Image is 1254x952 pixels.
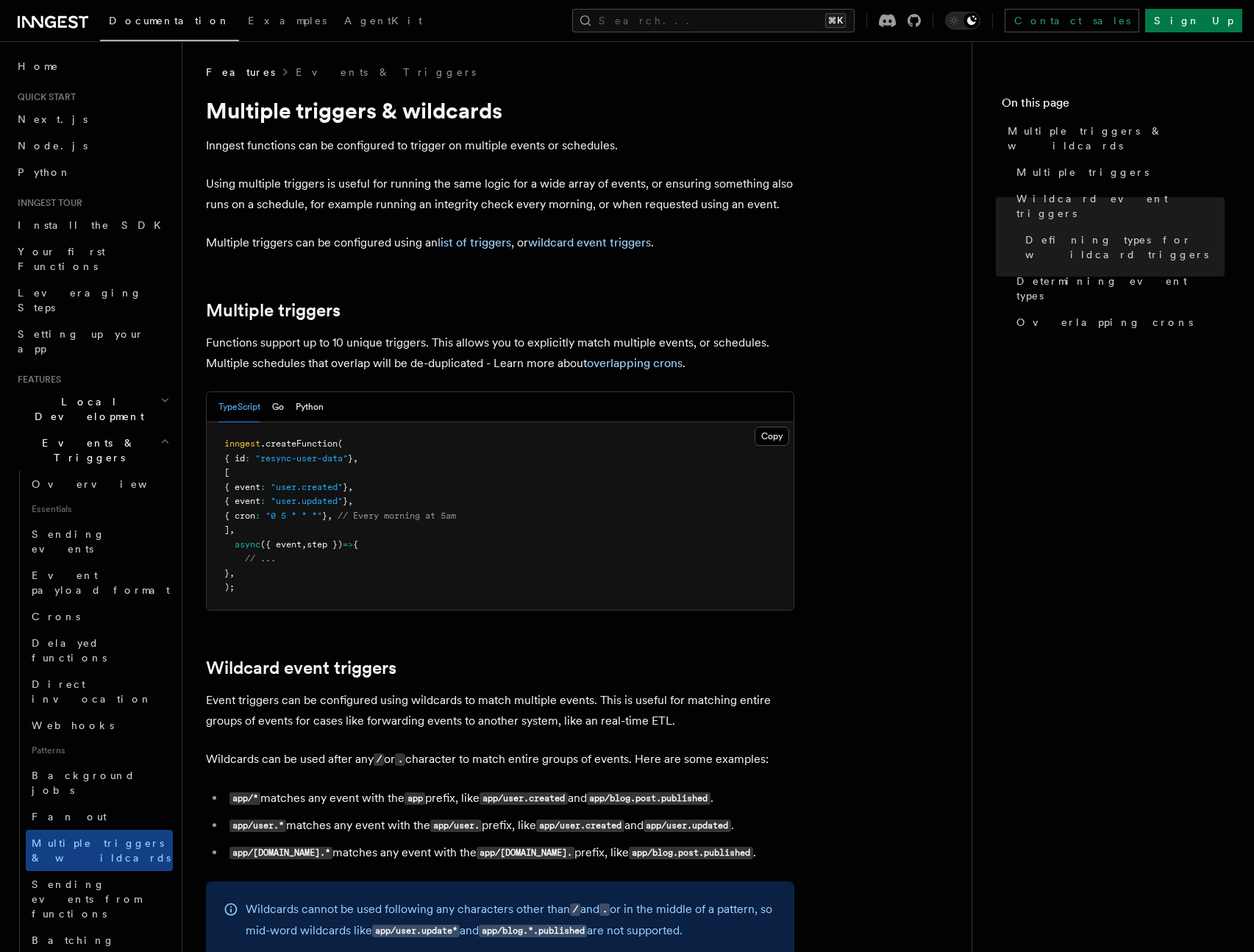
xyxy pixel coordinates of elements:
button: TypeScript [218,392,260,422]
span: Quick start [12,91,76,103]
a: Setting up your app [12,321,173,362]
span: ( [338,438,343,449]
p: Multiple triggers can be configured using an , or . [206,232,794,253]
a: Sending events [26,521,173,562]
span: Install the SDK [18,219,170,231]
a: Install the SDK [12,212,173,238]
span: Event payload format [32,569,170,596]
p: Inngest functions can be configured to trigger on multiple events or schedules. [206,135,794,156]
span: Features [206,65,275,79]
span: // ... [245,553,276,564]
span: : [245,453,250,463]
code: app/* [229,792,260,805]
span: Local Development [12,394,160,424]
a: Webhooks [26,712,173,739]
span: Multiple triggers & wildcards [1008,124,1225,153]
span: "user.updated" [271,496,343,506]
code: / [374,753,384,766]
span: Features [12,374,61,386]
span: Delayed functions [32,637,107,664]
a: Leveraging Steps [12,280,173,321]
a: list of triggers [438,235,511,249]
span: Python [18,166,71,178]
span: Wildcard event triggers [1016,191,1225,221]
code: . [599,903,610,916]
a: Event payload format [26,562,173,603]
a: Node.js [12,132,173,159]
a: Multiple triggers & wildcards [26,830,173,871]
span: Home [18,59,59,74]
span: Patterns [26,739,173,762]
code: app/user.created [480,792,567,805]
a: Delayed functions [26,630,173,671]
h4: On this page [1002,94,1225,118]
span: inngest [224,438,260,449]
span: Inngest tour [12,197,82,209]
a: overlapping crons [587,356,683,370]
span: , [348,496,353,506]
span: : [260,496,266,506]
a: Contact sales [1005,9,1139,32]
span: { id [224,453,245,463]
span: async [235,539,260,550]
a: Overlapping crons [1011,309,1225,335]
a: Direct invocation [26,671,173,712]
a: Sign Up [1145,9,1242,32]
span: ] [224,525,229,535]
span: } [343,482,348,492]
span: Events & Triggers [12,436,160,465]
li: matches any event with the prefix, like . [225,842,794,864]
span: } [343,496,348,506]
a: Multiple triggers [206,300,341,321]
code: app/[DOMAIN_NAME].* [229,847,332,859]
span: Your first Functions [18,246,105,272]
span: Overlapping crons [1016,315,1193,330]
button: Copy [755,427,789,446]
span: Documentation [109,15,230,26]
code: app/blog.*.published [479,925,587,937]
code: app/blog.post.published [629,847,752,859]
a: Documentation [100,4,239,41]
span: .createFunction [260,438,338,449]
span: } [322,511,327,521]
kbd: ⌘K [825,13,846,28]
span: : [255,511,260,521]
span: Crons [32,611,80,622]
a: Fan out [26,803,173,830]
span: Background jobs [32,770,135,796]
a: Sending events from functions [26,871,173,927]
button: Events & Triggers [12,430,173,471]
code: / [570,903,580,916]
code: app/user.updated [644,820,731,832]
a: Defining types for wildcard triggers [1019,227,1225,268]
code: app/user.update* [372,925,460,937]
a: Determining event types [1011,268,1225,309]
a: Examples [239,4,335,40]
code: app [405,792,425,805]
span: , [348,482,353,492]
a: Background jobs [26,762,173,803]
a: Multiple triggers [1011,159,1225,185]
span: Next.js [18,113,88,125]
a: Python [12,159,173,185]
p: Functions support up to 10 unique triggers. This allows you to explicitly match multiple events, ... [206,333,794,374]
a: Your first Functions [12,238,173,280]
button: Toggle dark mode [945,12,980,29]
span: Setting up your app [18,328,144,355]
a: Overview [26,471,173,497]
button: Search...⌘K [572,9,855,32]
span: Essentials [26,497,173,521]
span: step }) [307,539,343,550]
span: { event [224,482,260,492]
code: app/user.* [229,820,286,832]
span: "user.created" [271,482,343,492]
span: Determining event types [1016,274,1225,303]
code: app/user. [430,820,482,832]
code: app/user.created [536,820,624,832]
span: ({ event [260,539,302,550]
button: Python [296,392,324,422]
span: , [229,568,235,578]
span: Node.js [18,140,88,152]
code: app/[DOMAIN_NAME]. [477,847,574,859]
span: Direct invocation [32,678,152,705]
